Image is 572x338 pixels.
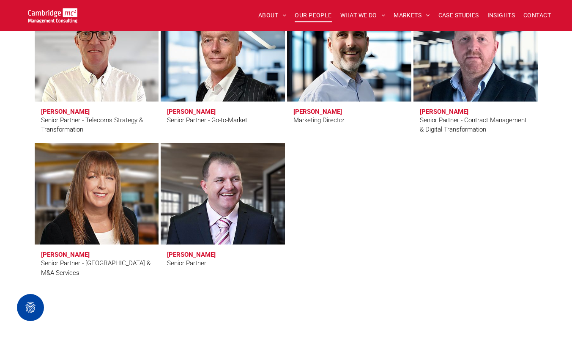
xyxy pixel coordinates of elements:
[41,115,153,135] div: Senior Partner - Telecoms Strategy & Transformation
[483,9,519,22] a: INSIGHTS
[389,9,434,22] a: MARKETS
[290,9,336,22] a: OUR PEOPLE
[28,8,77,23] img: Go to Homepage
[519,9,555,22] a: CONTACT
[167,108,216,115] h3: [PERSON_NAME]
[41,258,153,278] div: Senior Partner - [GEOGRAPHIC_DATA] & M&A Services
[167,258,206,268] div: Senior Partner
[434,9,483,22] a: CASE STUDIES
[161,143,285,245] a: Paul Turk
[167,115,247,125] div: Senior Partner - Go-to-Market
[420,115,531,135] div: Senior Partner - Contract Management & Digital Transformation
[420,108,468,115] h3: [PERSON_NAME]
[35,143,159,245] a: Kathy Togher
[336,9,390,22] a: WHAT WE DO
[41,108,90,115] h3: [PERSON_NAME]
[28,9,77,18] a: Your Business Transformed | Cambridge Management Consulting
[41,251,90,258] h3: [PERSON_NAME]
[293,108,342,115] h3: [PERSON_NAME]
[254,9,291,22] a: ABOUT
[167,251,216,258] h3: [PERSON_NAME]
[293,115,345,125] div: Marketing Director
